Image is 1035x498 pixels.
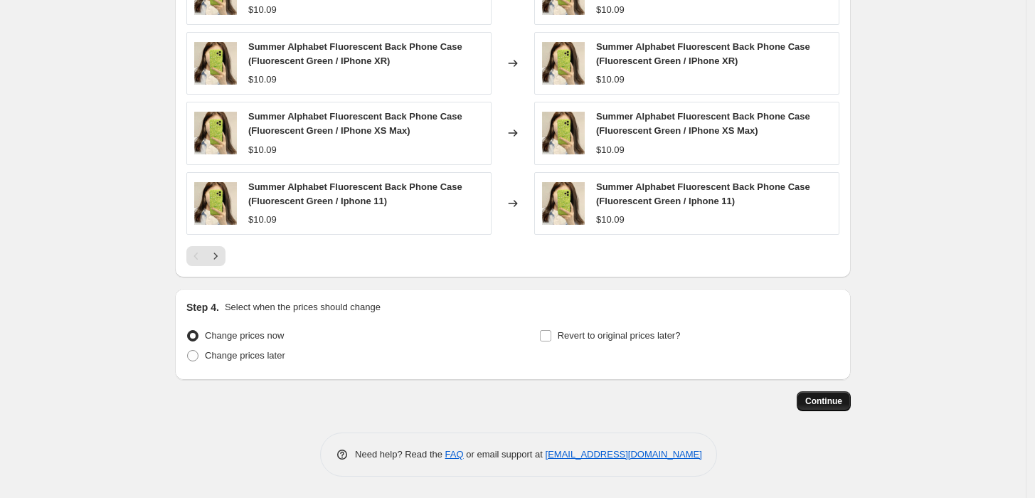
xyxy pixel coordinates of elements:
[186,300,219,314] h2: Step 4.
[248,213,277,227] div: $10.09
[797,391,851,411] button: Continue
[206,246,225,266] button: Next
[546,449,702,460] a: [EMAIL_ADDRESS][DOMAIN_NAME]
[194,42,237,85] img: 1e10f764-bebe-4d9c-bc9d-03801acf01ec_80x.jpg
[248,143,277,157] div: $10.09
[542,182,585,225] img: 1e10f764-bebe-4d9c-bc9d-03801acf01ec_80x.jpg
[248,111,462,136] span: Summer Alphabet Fluorescent Back Phone Case (Fluorescent Green / IPhone XS Max)
[225,300,381,314] p: Select when the prices should change
[542,112,585,154] img: 1e10f764-bebe-4d9c-bc9d-03801acf01ec_80x.jpg
[355,449,445,460] span: Need help? Read the
[805,396,842,407] span: Continue
[596,143,625,157] div: $10.09
[596,213,625,227] div: $10.09
[464,449,546,460] span: or email support at
[596,111,810,136] span: Summer Alphabet Fluorescent Back Phone Case (Fluorescent Green / IPhone XS Max)
[558,330,681,341] span: Revert to original prices later?
[248,41,462,66] span: Summer Alphabet Fluorescent Back Phone Case (Fluorescent Green / IPhone XR)
[248,3,277,17] div: $10.09
[248,73,277,87] div: $10.09
[194,182,237,225] img: 1e10f764-bebe-4d9c-bc9d-03801acf01ec_80x.jpg
[205,330,284,341] span: Change prices now
[205,350,285,361] span: Change prices later
[542,42,585,85] img: 1e10f764-bebe-4d9c-bc9d-03801acf01ec_80x.jpg
[596,41,810,66] span: Summer Alphabet Fluorescent Back Phone Case (Fluorescent Green / IPhone XR)
[596,181,810,206] span: Summer Alphabet Fluorescent Back Phone Case (Fluorescent Green / Iphone 11)
[248,181,462,206] span: Summer Alphabet Fluorescent Back Phone Case (Fluorescent Green / Iphone 11)
[445,449,464,460] a: FAQ
[186,246,225,266] nav: Pagination
[194,112,237,154] img: 1e10f764-bebe-4d9c-bc9d-03801acf01ec_80x.jpg
[596,3,625,17] div: $10.09
[596,73,625,87] div: $10.09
